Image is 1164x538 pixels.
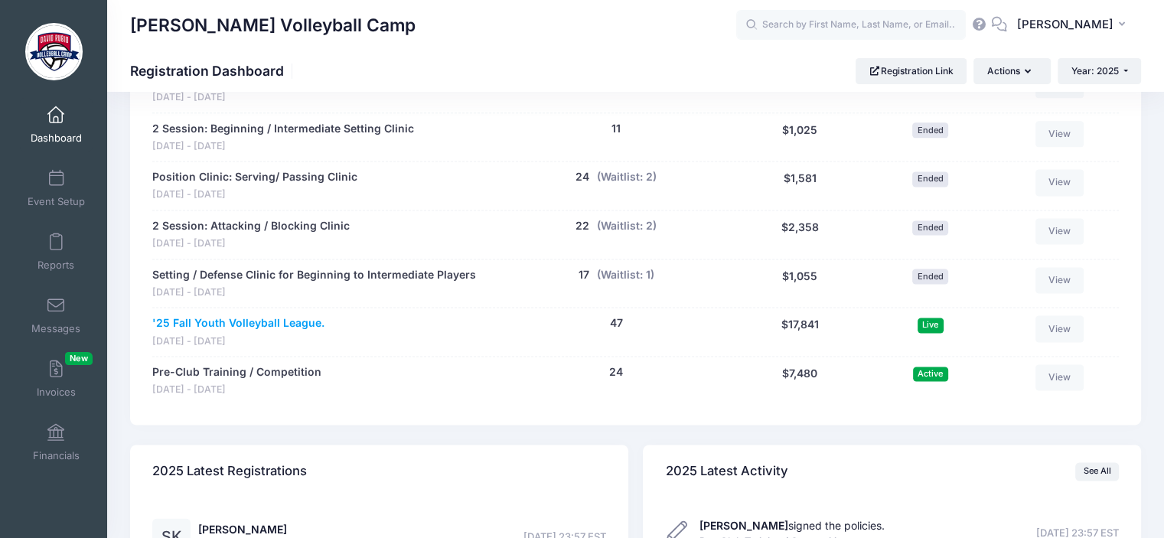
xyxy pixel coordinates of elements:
span: Ended [912,269,948,283]
a: InvoicesNew [20,352,93,406]
button: (Waitlist: 2) [597,218,657,234]
span: [PERSON_NAME] [1017,16,1113,33]
span: Ended [912,171,948,186]
button: 22 [575,218,589,234]
a: Pre-Club Training / Competition [152,364,321,380]
button: Actions [973,58,1050,84]
a: '25 Fall Youth Volleyball League. [152,315,324,331]
strong: [PERSON_NAME] [699,519,788,532]
a: Reports [20,225,93,279]
span: Ended [912,122,948,137]
span: [DATE] - [DATE] [152,334,324,349]
span: Year: 2025 [1071,65,1119,77]
span: New [65,352,93,365]
span: Invoices [37,386,76,399]
span: Live [918,318,944,332]
a: 2 Session: Beginning / Intermediate Setting Clinic [152,121,414,137]
span: [DATE] - [DATE] [152,187,357,202]
a: Position Clinic: Serving/ Passing Clinic [152,169,357,185]
button: 24 [575,169,589,185]
span: Active [913,367,948,381]
span: [DATE] - [DATE] [152,139,414,154]
div: $17,841 [732,315,868,348]
a: View [1035,218,1084,244]
h1: [PERSON_NAME] Volleyball Camp [130,8,416,43]
a: View [1035,267,1084,293]
span: [DATE] - [DATE] [152,285,476,300]
span: [DATE] - [DATE] [152,383,321,397]
div: $2,358 [732,218,868,251]
h4: 2025 Latest Registrations [152,449,307,493]
span: Financials [33,449,80,462]
a: Registration Link [856,58,967,84]
a: 2 Session: Attacking / Blocking Clinic [152,218,350,234]
button: (Waitlist: 1) [597,267,654,283]
button: Year: 2025 [1058,58,1141,84]
a: Setting / Defense Clinic for Beginning to Intermediate Players [152,267,476,283]
img: David Rubio Volleyball Camp [25,23,83,80]
input: Search by First Name, Last Name, or Email... [736,10,966,41]
span: Event Setup [28,195,85,208]
span: [DATE] - [DATE] [152,90,309,105]
span: Dashboard [31,132,82,145]
span: Ended [912,220,948,235]
a: View [1035,364,1084,390]
div: $1,581 [732,169,868,202]
a: See All [1075,462,1119,481]
a: Financials [20,416,93,469]
button: 47 [610,315,623,331]
div: $1,025 [732,121,868,154]
a: Messages [20,289,93,342]
button: 24 [609,364,623,380]
a: Event Setup [20,161,93,215]
h1: Registration Dashboard [130,63,297,79]
a: Dashboard [20,98,93,152]
button: [PERSON_NAME] [1007,8,1141,43]
button: 17 [579,267,589,283]
div: $1,055 [732,267,868,300]
button: 11 [611,121,621,137]
a: [PERSON_NAME] [198,523,287,536]
a: View [1035,121,1084,147]
a: View [1035,169,1084,195]
h4: 2025 Latest Activity [666,449,788,493]
span: Messages [31,322,80,335]
a: View [1035,315,1084,341]
span: Reports [37,259,74,272]
span: [DATE] - [DATE] [152,236,350,251]
div: $7,480 [732,364,868,397]
a: [PERSON_NAME]signed the policies. [699,519,885,532]
button: (Waitlist: 2) [597,169,657,185]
